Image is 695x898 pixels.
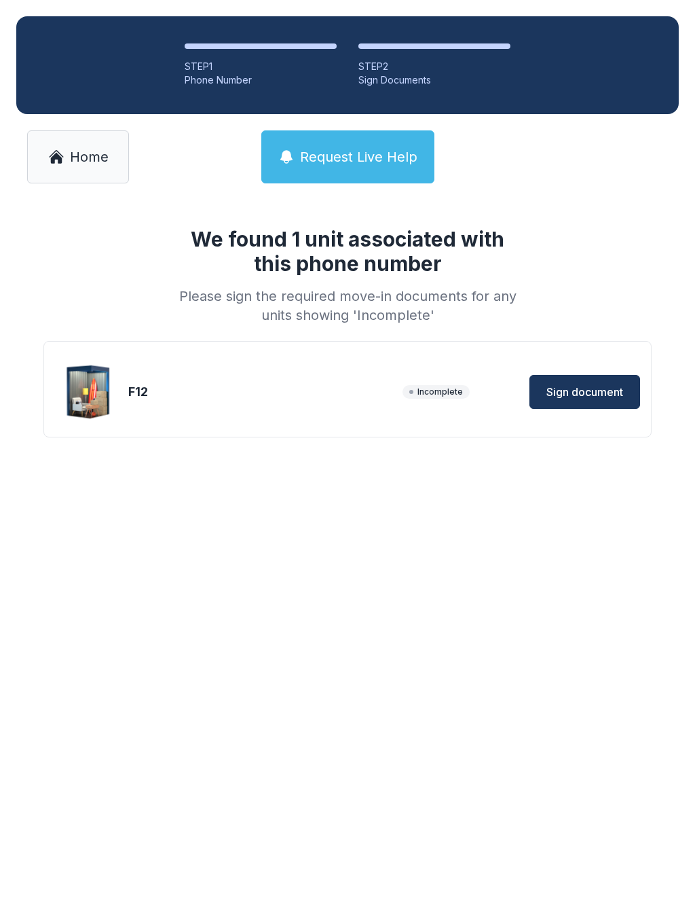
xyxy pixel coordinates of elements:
[174,227,521,276] h1: We found 1 unit associated with this phone number
[358,73,510,87] div: Sign Documents
[128,382,397,401] div: F12
[174,287,521,325] div: Please sign the required move-in documents for any units showing 'Incomplete'
[185,60,337,73] div: STEP 1
[185,73,337,87] div: Phone Number
[402,385,470,399] span: Incomplete
[358,60,510,73] div: STEP 2
[70,147,109,166] span: Home
[546,384,623,400] span: Sign document
[300,147,417,166] span: Request Live Help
